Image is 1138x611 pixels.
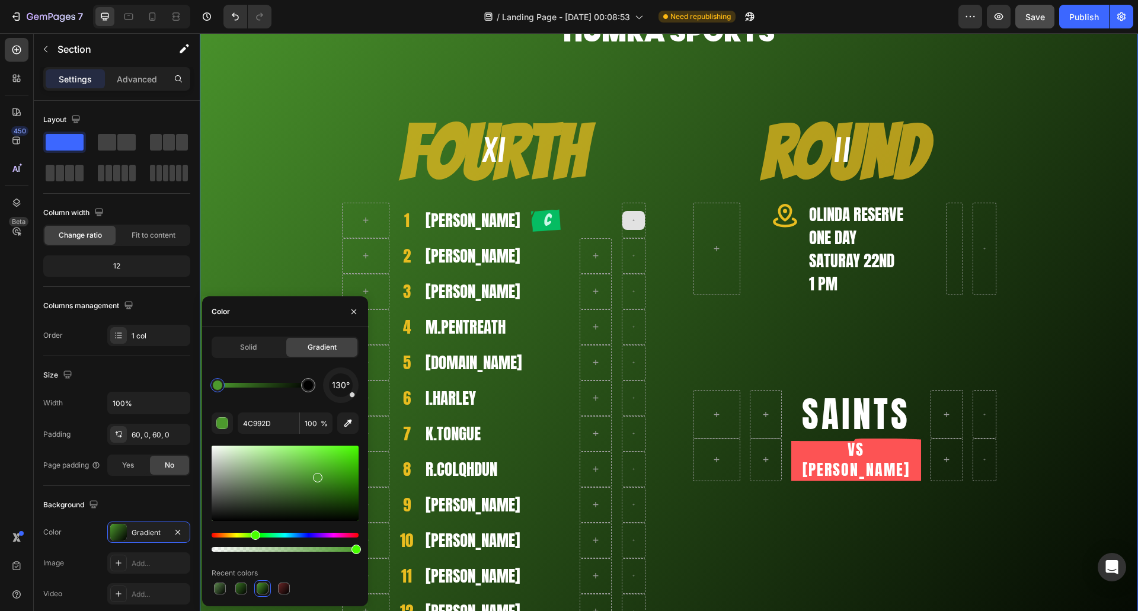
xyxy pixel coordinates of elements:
[199,389,215,412] h2: 7
[199,353,215,376] h2: 6
[332,378,350,392] span: 130°
[43,367,75,383] div: Size
[43,205,106,221] div: Column width
[484,70,806,169] h2: Round
[223,5,271,28] div: Undo/Redo
[199,318,215,341] h2: 5
[225,531,370,554] h2: [PERSON_NAME]
[117,73,157,85] p: Advanced
[497,11,500,23] span: /
[592,357,721,405] h2: SAINTS
[132,558,187,569] div: Add...
[282,89,306,148] p: XI
[200,33,1138,611] iframe: Design area
[308,342,337,353] span: Gradient
[43,112,83,128] div: Layout
[199,424,215,447] h2: 8
[331,176,361,199] img: gempages_581089572172071854-cd41fcfa-f372-4b2e-854d-7750c0964056.png
[1059,5,1109,28] button: Publish
[199,211,215,234] h2: 2
[199,495,215,519] h2: 10
[43,527,62,538] div: Color
[132,527,166,538] div: Gradient
[633,89,651,148] p: II
[321,418,328,429] span: %
[43,398,63,408] div: Width
[199,531,215,554] h2: 11
[132,589,187,600] div: Add...
[43,429,71,440] div: Padding
[43,558,64,568] div: Image
[225,495,370,519] h2: [PERSON_NAME]
[212,533,359,538] div: Hue
[608,239,738,262] h2: 1 PM
[225,247,370,270] h2: [PERSON_NAME]
[132,430,187,440] div: 60, 0, 60, 0
[108,392,190,414] input: Auto
[502,11,630,23] span: Landing Page - [DATE] 00:08:53
[608,169,738,193] h2: OLINDA RESERVE
[43,497,101,513] div: Background
[225,353,370,376] h2: I.HARLEY
[57,42,155,56] p: Section
[225,211,370,234] h2: [PERSON_NAME]
[592,405,721,448] h2: VS [PERSON_NAME]
[1025,12,1045,22] span: Save
[78,9,83,24] p: 7
[43,298,136,314] div: Columns management
[225,424,370,447] h2: R.COLQHDUN
[212,306,230,317] div: Color
[46,258,188,274] div: 12
[238,412,299,434] input: Eg: FFFFFF
[165,460,174,471] span: No
[199,282,215,305] h2: 4
[43,330,63,341] div: Order
[212,568,258,578] div: Recent colors
[1015,5,1054,28] button: Save
[11,126,28,136] div: 450
[43,460,101,471] div: Page padding
[43,588,62,599] div: Video
[670,11,731,22] span: Need republishing
[122,460,134,471] span: Yes
[225,389,370,412] h2: K.TONGUE
[225,318,370,341] h2: [DOMAIN_NAME]
[1098,553,1126,581] div: Open Intercom Messenger
[240,342,257,353] span: Solid
[1069,11,1099,23] div: Publish
[132,331,187,341] div: 1 col
[608,216,738,239] h2: SATURAY 22ND
[5,5,88,28] button: 7
[59,73,92,85] p: Settings
[608,193,738,216] h2: ONE DAY
[132,230,175,241] span: Fit to content
[225,567,370,590] h2: [PERSON_NAME]
[199,567,215,590] h2: 12
[225,175,322,199] h2: [PERSON_NAME]
[225,460,370,483] h2: [PERSON_NAME]
[225,282,370,305] h2: M.PENTREATH
[9,217,28,226] div: Beta
[199,247,215,270] h2: 3
[199,460,215,483] h2: 9
[59,230,102,241] span: Change ratio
